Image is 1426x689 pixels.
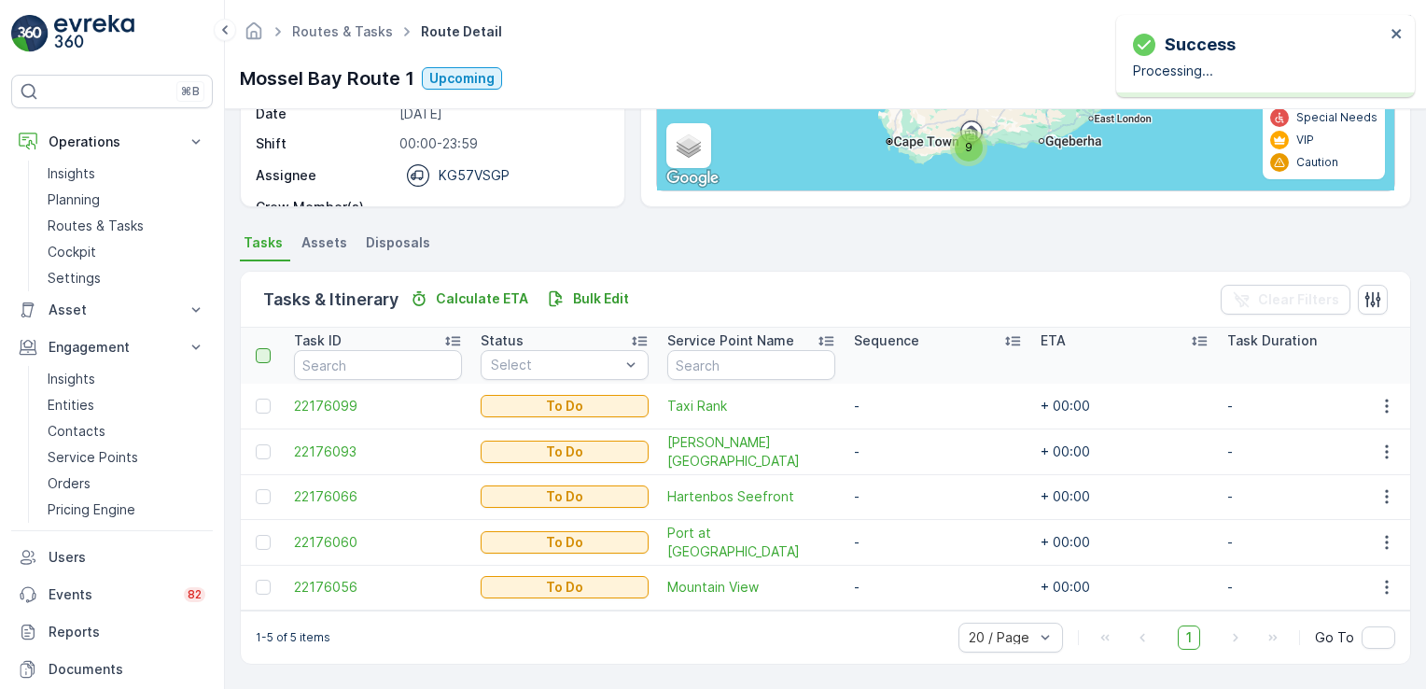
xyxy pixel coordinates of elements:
span: 9 [965,140,972,154]
p: Orders [48,474,91,493]
img: logo_light-DOdMpM7g.png [54,15,134,52]
a: Pricing Engine [40,497,213,523]
p: Processing... [1133,62,1385,80]
a: Contacts [40,418,213,444]
p: Crew Member(s) [256,198,392,217]
p: Select [491,356,620,374]
p: Success [1165,32,1236,58]
p: 82 [188,587,202,602]
input: Search [294,350,462,380]
td: + 00:00 [1031,519,1218,565]
a: 22176099 [294,397,462,415]
a: Crook Street [667,433,835,471]
span: 22176066 [294,487,462,506]
td: - [1218,384,1405,429]
a: Insights [40,161,213,187]
img: Google [662,166,723,190]
div: Toggle Row Selected [256,444,271,459]
button: To Do [481,395,649,417]
p: To Do [546,533,583,552]
p: Insights [48,370,95,388]
button: close [1391,26,1404,44]
p: Settings [48,269,101,288]
p: Upcoming [429,69,495,88]
button: Calculate ETA [402,288,536,310]
button: Clear Filters [1221,285,1350,315]
input: Search [667,350,835,380]
button: To Do [481,485,649,508]
p: Clear Filters [1258,290,1339,309]
p: ⌘B [181,84,200,99]
button: To Do [481,441,649,463]
p: 1-5 of 5 items [256,630,330,645]
a: Port at Mossel Bay [667,524,835,561]
p: VIP [1296,133,1314,148]
p: Shift [256,134,392,153]
button: Upcoming [422,67,502,90]
a: Routes & Tasks [292,23,393,39]
a: Hartenbos Seefront [667,487,835,506]
td: + 00:00 [1031,565,1218,610]
span: [PERSON_NAME][GEOGRAPHIC_DATA] [667,433,835,471]
p: To Do [546,487,583,506]
p: Reports [49,623,205,641]
p: Task Duration [1227,331,1317,350]
a: Mountain View [667,578,835,597]
button: Engagement [11,329,213,366]
p: Cockpit [48,243,96,261]
p: Engagement [49,338,175,357]
td: - [845,519,1031,565]
button: Asset [11,291,213,329]
p: To Do [546,443,583,461]
div: Toggle Row Selected [256,399,271,414]
div: Toggle Row Selected [256,580,271,595]
td: + 00:00 [1031,384,1218,429]
p: ETA [1041,331,1066,350]
a: Orders [40,471,213,497]
span: Assets [301,233,347,252]
td: - [845,429,1031,474]
img: logo [11,15,49,52]
p: Contacts [48,422,105,441]
p: Insights [48,164,95,183]
div: Toggle Row Selected [256,535,271,550]
p: Entities [48,396,94,415]
p: Pricing Engine [48,500,135,519]
a: Routes & Tasks [40,213,213,239]
a: Service Points [40,444,213,471]
a: Reports [11,613,213,651]
span: Disposals [366,233,430,252]
p: Service Point Name [667,331,794,350]
span: Route Detail [417,22,506,41]
span: Port at [GEOGRAPHIC_DATA] [667,524,835,561]
td: - [845,474,1031,519]
p: Task ID [294,331,342,350]
button: Operations [11,123,213,161]
div: 9 [950,129,987,166]
p: Users [49,548,205,567]
button: Bulk Edit [539,288,636,310]
a: Users [11,539,213,576]
p: Planning [48,190,100,209]
span: 1 [1178,626,1200,650]
td: - [845,565,1031,610]
td: - [1218,474,1405,519]
a: 22176093 [294,443,462,461]
p: To Do [546,578,583,597]
p: 00:00-23:59 [399,134,605,153]
td: - [1218,429,1405,474]
a: Events82 [11,576,213,613]
p: Documents [49,660,205,679]
p: Mossel Bay Route 1 [240,64,414,92]
p: Bulk Edit [573,289,629,308]
button: To Do [481,576,649,598]
a: 22176060 [294,533,462,552]
a: Taxi Rank [667,397,835,415]
a: 22176056 [294,578,462,597]
span: Tasks [244,233,283,252]
p: Routes & Tasks [48,217,144,235]
p: Service Points [48,448,138,467]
